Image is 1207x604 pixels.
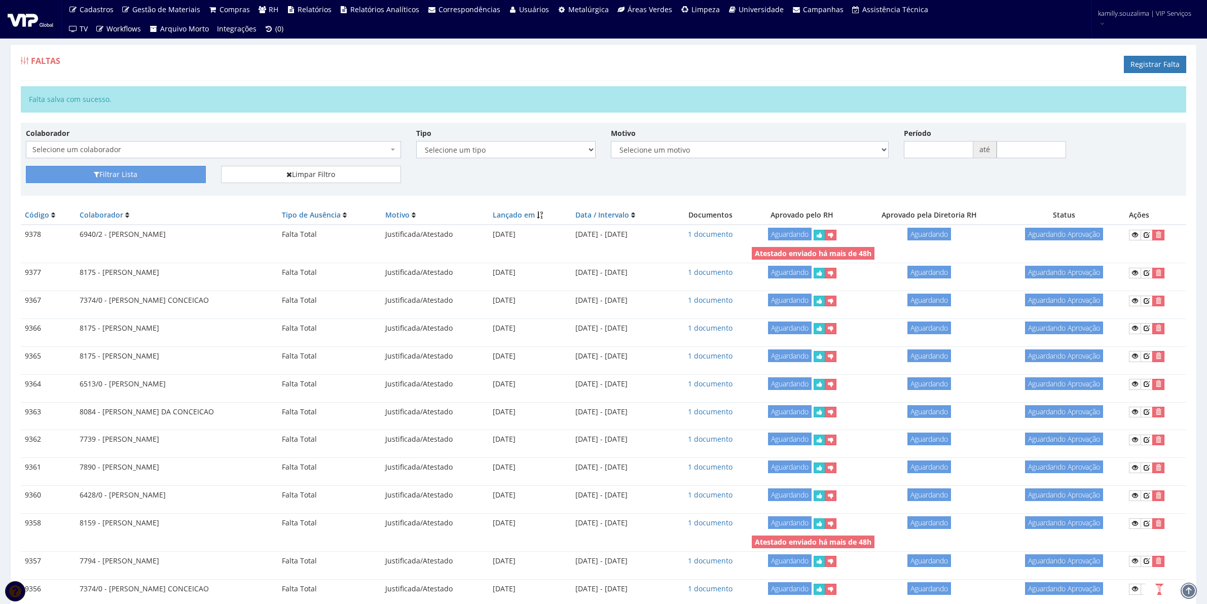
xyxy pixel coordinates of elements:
[76,579,278,598] td: 7374/0 - [PERSON_NAME] CONCEICAO
[76,291,278,310] td: 7374/0 - [PERSON_NAME] CONCEICAO
[278,346,381,366] td: Falta Total
[220,5,250,14] span: Compras
[768,349,812,362] span: Aguardando
[25,210,49,220] a: Código
[21,458,76,477] td: 9361
[76,263,278,282] td: 8175 - [PERSON_NAME]
[904,128,931,138] label: Período
[1025,349,1103,362] span: Aguardando Aprovação
[76,318,278,338] td: 8175 - [PERSON_NAME]
[489,579,571,598] td: [DATE]
[493,210,535,220] a: Lançado em
[278,514,381,533] td: Falta Total
[145,19,213,39] a: Arquivo Morto
[298,5,332,14] span: Relatórios
[862,5,928,14] span: Assistência Técnica
[76,514,278,533] td: 8159 - [PERSON_NAME]
[768,377,812,390] span: Aguardando
[381,263,489,282] td: Justificada/Atestado
[571,402,673,421] td: [DATE] - [DATE]
[688,490,733,500] a: 1 documento
[1025,322,1103,334] span: Aguardando Aprovação
[1025,460,1103,473] span: Aguardando Aprovação
[381,430,489,449] td: Justificada/Atestado
[575,210,629,220] a: Data / Intervalo
[278,430,381,449] td: Falta Total
[381,458,489,477] td: Justificada/Atestado
[489,402,571,421] td: [DATE]
[768,582,812,595] span: Aguardando
[768,516,812,529] span: Aguardando
[1025,377,1103,390] span: Aguardando Aprovação
[1025,582,1103,595] span: Aguardando Aprovação
[489,486,571,505] td: [DATE]
[92,19,145,39] a: Workflows
[31,55,60,66] span: Faltas
[416,128,431,138] label: Tipo
[768,228,812,240] span: Aguardando
[1025,405,1103,418] span: Aguardando Aprovação
[489,346,571,366] td: [DATE]
[381,374,489,394] td: Justificada/Atestado
[907,266,951,278] span: Aguardando
[1025,266,1103,278] span: Aguardando Aprovação
[489,551,571,571] td: [DATE]
[21,86,1186,113] div: Falta salva com sucesso.
[21,551,76,571] td: 9357
[489,291,571,310] td: [DATE]
[381,318,489,338] td: Justificada/Atestado
[489,318,571,338] td: [DATE]
[571,263,673,282] td: [DATE] - [DATE]
[688,323,733,333] a: 1 documento
[26,128,69,138] label: Colaborador
[21,225,76,244] td: 9378
[381,402,489,421] td: Justificada/Atestado
[907,488,951,501] span: Aguardando
[278,458,381,477] td: Falta Total
[489,458,571,477] td: [DATE]
[688,379,733,388] a: 1 documento
[489,514,571,533] td: [DATE]
[768,433,812,445] span: Aguardando
[21,430,76,449] td: 9362
[611,128,636,138] label: Motivo
[381,486,489,505] td: Justificada/Atestado
[1025,554,1103,567] span: Aguardando Aprovação
[381,346,489,366] td: Justificada/Atestado
[571,551,673,571] td: [DATE] - [DATE]
[278,291,381,310] td: Falta Total
[628,5,672,14] span: Áreas Verdes
[278,225,381,244] td: Falta Total
[907,554,951,567] span: Aguardando
[688,351,733,361] a: 1 documento
[1025,488,1103,501] span: Aguardando Aprovação
[21,346,76,366] td: 9365
[381,579,489,598] td: Justificada/Atestado
[80,5,114,14] span: Cadastros
[489,374,571,394] td: [DATE]
[8,12,53,27] img: logo
[350,5,419,14] span: Relatórios Analíticos
[907,294,951,306] span: Aguardando
[213,19,261,39] a: Integrações
[21,263,76,282] td: 9377
[381,514,489,533] td: Justificada/Atestado
[1025,433,1103,445] span: Aguardando Aprovação
[275,24,283,33] span: (0)
[907,582,951,595] span: Aguardando
[571,579,673,598] td: [DATE] - [DATE]
[160,24,209,33] span: Arquivo Morto
[80,210,123,220] a: Colaborador
[907,377,951,390] span: Aguardando
[907,405,951,418] span: Aguardando
[803,5,844,14] span: Campanhas
[755,248,871,258] strong: Atestado enviado há mais de 48h
[21,318,76,338] td: 9366
[688,267,733,277] a: 1 documento
[973,141,997,158] span: até
[907,460,951,473] span: Aguardando
[907,322,951,334] span: Aguardando
[217,24,257,33] span: Integrações
[76,346,278,366] td: 8175 - [PERSON_NAME]
[768,554,812,567] span: Aguardando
